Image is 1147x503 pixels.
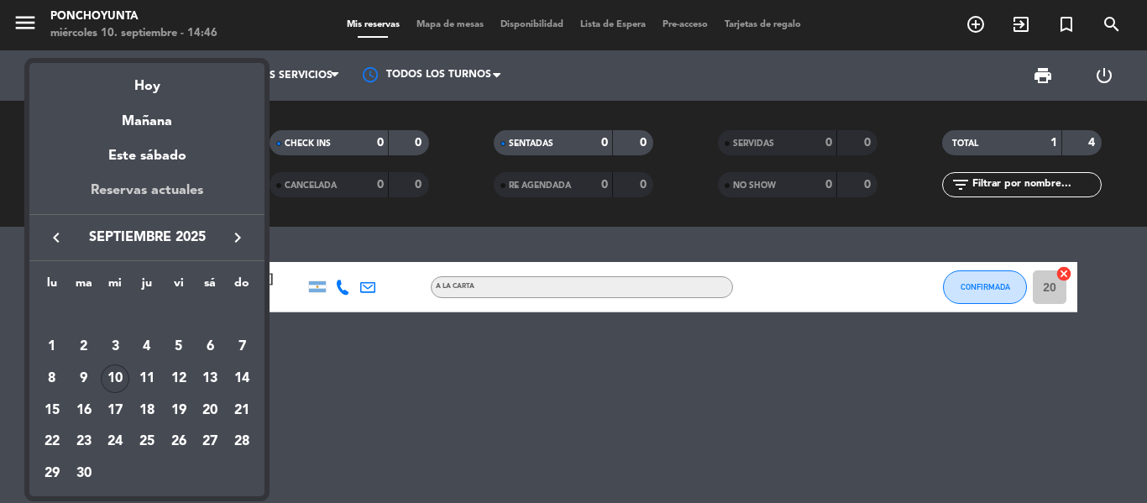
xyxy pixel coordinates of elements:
div: 1 [38,333,66,361]
td: 2 de septiembre de 2025 [68,332,100,364]
td: 14 de septiembre de 2025 [226,363,258,395]
i: keyboard_arrow_left [46,228,66,248]
div: 19 [165,396,193,425]
td: 29 de septiembre de 2025 [36,458,68,490]
th: lunes [36,274,68,300]
td: 20 de septiembre de 2025 [195,395,227,427]
div: 10 [101,364,129,393]
span: septiembre 2025 [71,227,223,249]
div: 21 [228,396,256,425]
th: viernes [163,274,195,300]
div: 23 [70,428,98,457]
th: domingo [226,274,258,300]
td: 18 de septiembre de 2025 [131,395,163,427]
div: 11 [133,364,161,393]
td: 25 de septiembre de 2025 [131,427,163,458]
div: 20 [196,396,224,425]
td: 22 de septiembre de 2025 [36,427,68,458]
td: 16 de septiembre de 2025 [68,395,100,427]
td: 6 de septiembre de 2025 [195,332,227,364]
div: Este sábado [29,133,264,180]
th: miércoles [99,274,131,300]
td: 24 de septiembre de 2025 [99,427,131,458]
td: 4 de septiembre de 2025 [131,332,163,364]
td: SEP. [36,300,258,332]
td: 11 de septiembre de 2025 [131,363,163,395]
div: 14 [228,364,256,393]
td: 26 de septiembre de 2025 [163,427,195,458]
th: jueves [131,274,163,300]
td: 9 de septiembre de 2025 [68,363,100,395]
div: 4 [133,333,161,361]
div: 30 [70,459,98,488]
div: 7 [228,333,256,361]
th: martes [68,274,100,300]
div: 5 [165,333,193,361]
div: 12 [165,364,193,393]
td: 8 de septiembre de 2025 [36,363,68,395]
div: 16 [70,396,98,425]
td: 3 de septiembre de 2025 [99,332,131,364]
td: 10 de septiembre de 2025 [99,363,131,395]
div: 25 [133,428,161,457]
div: 27 [196,428,224,457]
div: 17 [101,396,129,425]
div: 13 [196,364,224,393]
td: 30 de septiembre de 2025 [68,458,100,490]
div: 3 [101,333,129,361]
div: 28 [228,428,256,457]
td: 17 de septiembre de 2025 [99,395,131,427]
div: 6 [196,333,224,361]
td: 7 de septiembre de 2025 [226,332,258,364]
button: keyboard_arrow_right [223,227,253,249]
th: sábado [195,274,227,300]
div: 22 [38,428,66,457]
td: 21 de septiembre de 2025 [226,395,258,427]
td: 23 de septiembre de 2025 [68,427,100,458]
div: Hoy [29,63,264,97]
td: 15 de septiembre de 2025 [36,395,68,427]
div: 15 [38,396,66,425]
td: 5 de septiembre de 2025 [163,332,195,364]
td: 1 de septiembre de 2025 [36,332,68,364]
div: 9 [70,364,98,393]
div: 24 [101,428,129,457]
div: 2 [70,333,98,361]
td: 27 de septiembre de 2025 [195,427,227,458]
div: 18 [133,396,161,425]
td: 12 de septiembre de 2025 [163,363,195,395]
td: 19 de septiembre de 2025 [163,395,195,427]
button: keyboard_arrow_left [41,227,71,249]
div: Reservas actuales [29,180,264,214]
td: 28 de septiembre de 2025 [226,427,258,458]
div: 26 [165,428,193,457]
div: 8 [38,364,66,393]
div: 29 [38,459,66,488]
i: keyboard_arrow_right [228,228,248,248]
td: 13 de septiembre de 2025 [195,363,227,395]
div: Mañana [29,98,264,133]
